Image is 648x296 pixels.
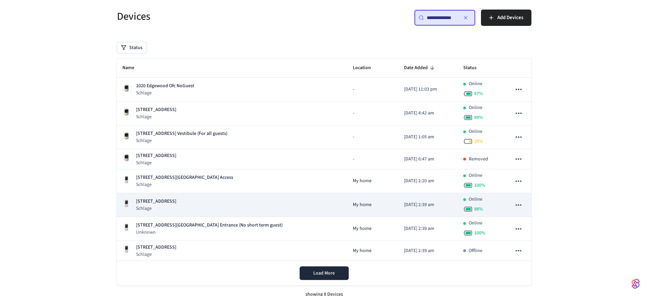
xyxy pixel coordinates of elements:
p: Online [469,80,482,88]
img: Schlage Sense Smart Deadbolt with Camelot Trim, Front [122,108,131,116]
span: My home [353,247,372,254]
span: 99 % [474,114,483,121]
span: My home [353,177,372,185]
button: Add Devices [481,10,531,26]
p: [DATE] 4:42 am [404,110,452,117]
p: [DATE] 2:39 am [404,225,452,232]
p: [DATE] 6:47 am [404,156,452,163]
p: Schlage [136,159,176,166]
p: Online [469,172,482,179]
span: Load More [313,270,335,277]
p: Online [469,196,482,203]
p: [STREET_ADDRESS] [136,198,176,205]
span: - [353,134,354,141]
span: Status [463,63,485,73]
img: Yale Assure Touchscreen Wifi Smart Lock, Satin Nickel, Front [122,223,131,232]
p: [STREET_ADDRESS] [136,106,176,113]
h5: Devices [117,10,320,24]
p: Schlage [136,90,194,96]
span: Name [122,63,143,73]
p: [STREET_ADDRESS][GEOGRAPHIC_DATA] Entrance (No short term guest) [136,222,283,229]
span: My home [353,201,372,208]
img: Schlage Sense Smart Deadbolt with Camelot Trim, Front [122,154,131,162]
p: [DATE] 11:03 pm [404,86,452,93]
button: Load More [300,266,349,280]
span: - [353,86,354,93]
p: [STREET_ADDRESS][GEOGRAPHIC_DATA] Access [136,174,233,181]
p: [DATE] 2:39 am [404,247,452,254]
img: Yale Assure Touchscreen Wifi Smart Lock, Satin Nickel, Front [122,176,131,184]
span: Date Added [404,63,437,73]
table: sticky table [117,59,531,261]
p: Online [469,128,482,135]
p: [STREET_ADDRESS] [136,244,176,251]
span: 100 % [474,230,485,236]
p: [STREET_ADDRESS] [136,152,176,159]
p: Online [469,220,482,227]
p: Unknown [136,229,283,236]
img: Yale Assure Touchscreen Wifi Smart Lock, Satin Nickel, Front [122,245,131,253]
img: Yale Assure Touchscreen Wifi Smart Lock, Satin Nickel, Front [122,200,131,208]
span: - [353,156,354,163]
p: Removed [469,156,488,163]
span: 87 % [474,90,483,97]
p: [DATE] 2:20 am [404,177,452,185]
img: Schlage Sense Smart Deadbolt with Camelot Trim, Front [122,84,131,92]
p: Schlage [136,113,176,120]
p: 1020 Edgewood Ofc NoGuest [136,82,194,90]
p: Schlage [136,205,176,212]
p: [STREET_ADDRESS] Vestibule (For all guests) [136,130,227,137]
p: [DATE] 1:05 am [404,134,452,141]
span: 100 % [474,182,485,189]
span: 28 % [474,138,483,145]
span: My home [353,225,372,232]
p: [DATE] 2:39 am [404,201,452,208]
span: 98 % [474,206,483,213]
span: Add Devices [497,13,523,22]
span: Location [353,63,380,73]
p: Schlage [136,137,227,144]
img: SeamLogoGradient.69752ec5.svg [632,278,640,289]
span: - [353,110,354,117]
img: Schlage Sense Smart Deadbolt with Camelot Trim, Front [122,132,131,140]
p: Schlage [136,181,233,188]
button: Status [117,42,147,53]
p: Schlage [136,251,176,258]
p: Offline [469,247,482,254]
p: Online [469,104,482,111]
